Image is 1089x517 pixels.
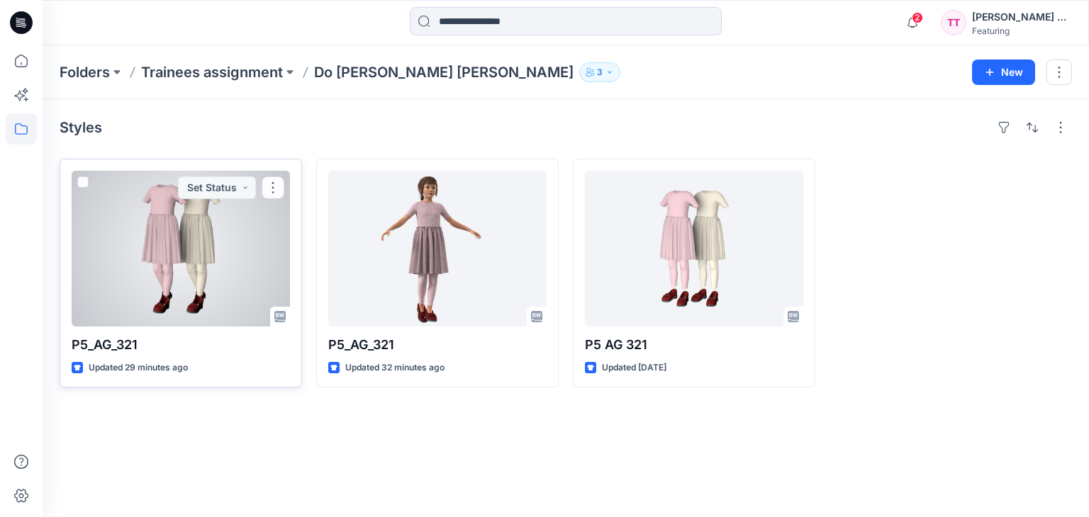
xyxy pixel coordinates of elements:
[585,335,803,355] p: P5 AG 321
[972,59,1035,85] button: New
[72,171,290,326] a: P5_AG_321
[579,62,620,82] button: 3
[602,360,666,375] p: Updated [DATE]
[60,62,110,82] a: Folders
[941,10,966,35] div: TT
[89,360,188,375] p: Updated 29 minutes ago
[972,25,1071,36] div: Featuring
[345,360,445,375] p: Updated 32 minutes ago
[328,171,547,326] a: P5_AG_321
[60,119,102,136] h4: Styles
[72,335,290,355] p: P5_AG_321
[141,62,283,82] a: Trainees assignment
[972,8,1071,25] div: [PERSON_NAME] Do Thi
[912,12,923,23] span: 2
[314,62,574,82] p: Do [PERSON_NAME] [PERSON_NAME]
[328,335,547,355] p: P5_AG_321
[597,64,603,80] p: 3
[585,171,803,326] a: P5 AG 321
